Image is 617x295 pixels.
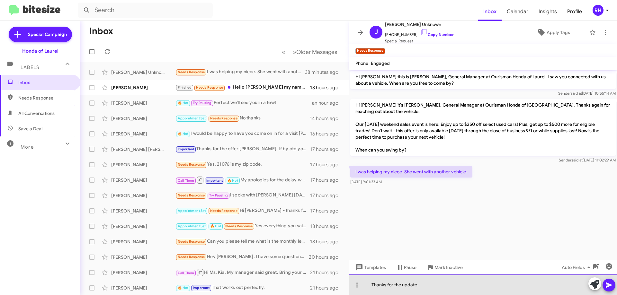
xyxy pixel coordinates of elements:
a: Copy Number [420,32,454,37]
div: Can you please tell me what is the monthly lease ? [175,238,310,245]
a: Inbox [478,2,502,21]
span: 🔥 Hot [178,286,189,290]
span: 🔥 Hot [227,178,238,183]
div: [PERSON_NAME] [111,208,175,214]
span: Pause [404,262,416,273]
span: Needs Response [18,95,73,101]
span: 🔥 Hot [178,101,189,105]
div: 18 hours ago [310,239,344,245]
div: Thanks for the offer [PERSON_NAME]. If by otd you mean including all your taxes and fees, unfortu... [175,145,310,153]
span: Call Them [178,271,194,275]
div: Hey [PERSON_NAME], I have some questions regarding the message above. I tried calling but couldn'... [175,253,309,261]
span: Needs Response [178,70,205,74]
span: Needs Response [178,239,205,244]
button: Pause [391,262,422,273]
span: Calendar [502,2,533,21]
div: Thanks for the update. [349,274,617,295]
span: Labels [21,65,39,70]
span: Inbox [18,79,73,86]
div: [PERSON_NAME] [111,285,175,291]
span: Templates [354,262,386,273]
span: [DATE] 9:01:33 AM [350,179,382,184]
div: [PERSON_NAME] [111,115,175,122]
div: 21 hours ago [310,285,344,291]
span: Finished [178,85,192,90]
nav: Page navigation example [278,45,341,58]
span: Needs Response [210,209,237,213]
span: « [282,48,285,56]
div: Hi Ms. Kia. My manager said great. Bring your quote with you. He wants to get rid of this car. He... [175,268,310,276]
span: Engaged [371,60,390,66]
div: [PERSON_NAME] [111,192,175,199]
button: RH [587,5,610,16]
div: 17 hours ago [310,177,344,183]
div: 16 hours ago [310,131,344,137]
div: [PERSON_NAME] [111,161,175,168]
button: Auto Fields [557,262,598,273]
div: [PERSON_NAME] [111,84,175,91]
span: Important [206,178,223,183]
small: Needs Response [355,48,385,54]
span: said at [571,91,582,96]
span: » [293,48,296,56]
span: Sender [DATE] 11:02:29 AM [559,158,616,162]
div: [PERSON_NAME] [PERSON_NAME] [111,146,175,152]
a: Profile [562,2,587,21]
span: Auto Fields [562,262,593,273]
div: [PERSON_NAME] [111,100,175,106]
a: Special Campaign [9,27,72,42]
div: [PERSON_NAME] [111,254,175,260]
span: All Conversations [18,110,55,117]
div: No thanks [175,115,310,122]
div: Hello [PERSON_NAME] my name is [PERSON_NAME] I just brought a Honda van [DATE] & already it's giv... [175,84,310,91]
div: I spoke with [PERSON_NAME] [DATE] [175,192,310,199]
span: Needs Response [178,162,205,167]
div: 17 hours ago [310,192,344,199]
div: That works out perfectly. [175,284,310,291]
div: Honda of Laurel [22,48,58,54]
div: Perfect we’ll see you in a few! [175,99,312,107]
p: I was helping my niece. She went with another vehicle. [350,166,472,178]
span: 🔥 Hot [210,224,221,228]
button: Templates [349,262,391,273]
span: Appointment Set [178,224,206,228]
p: Hi [PERSON_NAME] it's [PERSON_NAME], General Manager at Ourisman Honda of [GEOGRAPHIC_DATA]. Than... [350,99,616,156]
span: Older Messages [296,48,337,56]
span: Appointment Set [178,116,206,120]
span: Needs Response [196,85,223,90]
div: [PERSON_NAME] [111,223,175,230]
span: [PHONE_NUMBER] [385,28,454,38]
span: Special Request [385,38,454,44]
span: Important [193,286,210,290]
div: I would be happy to have you come on in for a visit [PERSON_NAME]. Is there a day and time that’s... [175,130,310,137]
span: said at [571,158,583,162]
div: [PERSON_NAME] [111,239,175,245]
span: Needs Response [178,255,205,259]
div: [PERSON_NAME] Unknown [111,69,175,75]
span: Save a Deal [18,126,42,132]
div: an hour ago [312,100,344,106]
a: Insights [533,2,562,21]
span: J [374,27,378,37]
div: 21 hours ago [310,269,344,276]
div: 13 hours ago [310,84,344,91]
div: [PERSON_NAME] [111,131,175,137]
span: Needs Response [178,193,205,197]
span: Appointment Set [178,209,206,213]
span: [PERSON_NAME] Unknown [385,21,454,28]
span: More [21,144,34,150]
span: 🔥 Hot [178,132,189,136]
span: Needs Response [225,224,253,228]
span: Phone [355,60,368,66]
div: [PERSON_NAME] [111,269,175,276]
button: Next [289,45,341,58]
span: Sender [DATE] 10:55:14 AM [558,91,616,96]
div: Yes, 21076 is my zip code. [175,161,310,168]
div: My apologies for the delay was caught up in a meeting. However, 5:30 [DATE] would be perfect. Do ... [175,176,310,184]
span: Mark Inactive [434,262,463,273]
span: Try Pausing [193,101,211,105]
div: I was helping my niece. She went with another vehicle. [175,68,305,76]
